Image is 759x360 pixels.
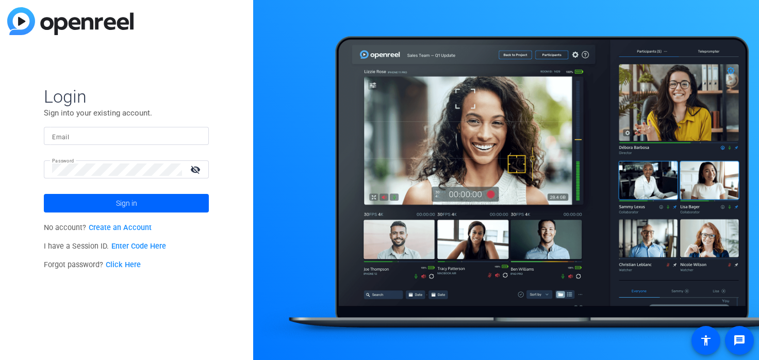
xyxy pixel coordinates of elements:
[44,260,141,269] span: Forgot password?
[116,190,137,216] span: Sign in
[111,242,166,251] a: Enter Code Here
[7,7,134,35] img: blue-gradient.svg
[106,260,141,269] a: Click Here
[52,158,74,163] mat-label: Password
[44,194,209,212] button: Sign in
[89,223,152,232] a: Create an Account
[52,130,201,142] input: Enter Email Address
[52,134,69,141] mat-label: Email
[733,334,746,347] mat-icon: message
[184,162,209,177] mat-icon: visibility_off
[44,107,209,119] p: Sign into your existing account.
[44,86,209,107] span: Login
[44,223,152,232] span: No account?
[700,334,712,347] mat-icon: accessibility
[44,242,166,251] span: I have a Session ID.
